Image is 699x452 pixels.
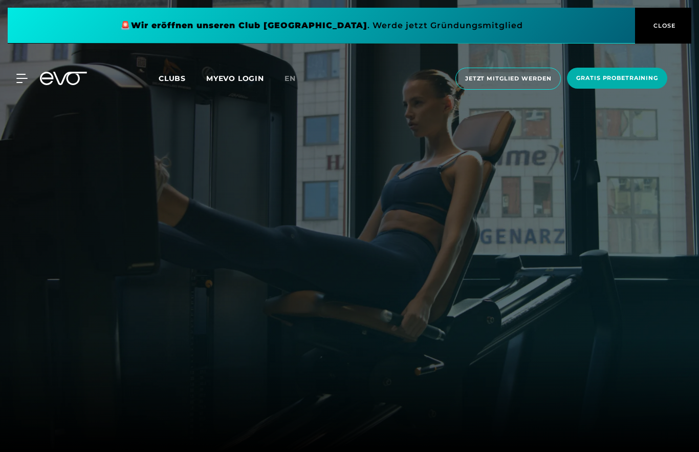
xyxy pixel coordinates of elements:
button: CLOSE [635,8,691,44]
span: Jetzt Mitglied werden [465,74,551,83]
a: Jetzt Mitglied werden [452,68,564,90]
a: en [285,73,308,85]
a: MYEVO LOGIN [206,74,264,83]
span: en [285,74,296,83]
span: Clubs [159,74,186,83]
span: Gratis Probetraining [576,74,658,83]
a: Gratis Probetraining [564,68,670,90]
span: CLOSE [651,21,676,30]
a: Clubs [159,73,206,83]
